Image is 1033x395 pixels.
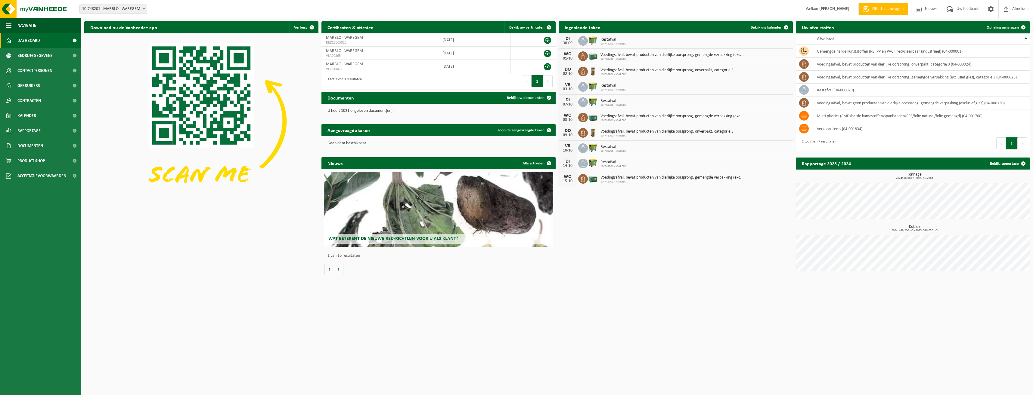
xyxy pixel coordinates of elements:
div: 01-10 [562,57,574,61]
span: 10-748201 - MARBLO [600,180,744,184]
span: Rapportage [17,123,41,138]
span: 10-748201 - MARBLO [600,165,626,168]
span: Toon de aangevraagde taken [498,128,544,132]
a: Wat betekent de nieuwe RED-richtlijn voor u als klant? [324,172,553,247]
span: Dashboard [17,33,40,48]
span: Contracten [17,93,41,108]
div: VR [562,144,574,149]
span: Ophaling aanvragen [987,26,1019,29]
img: PB-LB-0680-HPE-GN-01 [588,51,598,61]
h2: Uw afvalstoffen [796,21,840,33]
td: voedingsafval, bevat geen producten van dierlijke oorsprong, gemengde verpakking (exclusief glas)... [812,96,1030,109]
span: MARBLO - WAREGEM [326,49,363,53]
td: gemengde harde kunststoffen (PE, PP en PVC), recycleerbaar (industrieel) (04-000001) [812,45,1030,58]
span: 2024: 448,200 m3 - 2025: 518,620 m3 [799,229,1030,232]
div: WO [562,52,574,57]
div: DO [562,128,574,133]
img: WB-0140-HPE-BN-01 [588,66,598,76]
div: DO [562,67,574,72]
div: DI [562,98,574,103]
a: Offerte aanvragen [858,3,908,15]
span: Acceptatievoorwaarden [17,168,66,183]
button: Volgende [334,263,343,275]
span: VLA614072 [326,67,433,72]
h3: Tonnage [799,173,1030,180]
span: Offerte aanvragen [871,6,905,12]
a: Toon de aangevraagde taken [493,124,555,136]
h2: Documenten [321,92,360,103]
div: 02-10 [562,72,574,76]
span: 10-748201 - MARBLO [600,73,734,76]
p: Geen data beschikbaar. [327,141,550,145]
span: Bekijk uw certificaten [509,26,544,29]
td: [DATE] [438,60,511,73]
img: WB-1100-HPE-GN-50 [588,142,598,153]
h2: Ingeplande taken [559,21,606,33]
img: WB-1100-HPE-GN-50 [588,96,598,107]
td: restafval (04-000029) [812,84,1030,96]
strong: [PERSON_NAME] [819,7,849,11]
span: Bekijk uw kalender [751,26,782,29]
span: Restafval [600,145,626,149]
div: 14-10 [562,164,574,168]
span: RED25005015 [326,40,433,45]
h2: Certificaten & attesten [321,21,380,33]
td: [DATE] [438,33,511,47]
h3: Kubiek [799,225,1030,232]
img: PB-LB-0680-HPE-GN-01 [588,173,598,183]
button: Previous [522,75,532,87]
img: WB-1100-HPE-GN-50 [588,158,598,168]
span: Wat betekent de nieuwe RED-richtlijn voor u als klant? [328,236,458,241]
p: 1 van 10 resultaten [327,254,553,258]
span: Voedingsafval, bevat producten van dierlijke oorsprong, onverpakt, categorie 3 [600,68,734,73]
span: 10-748201 - MARBLO - WAREGEM [79,5,147,14]
button: Next [1018,137,1027,149]
div: 08-10 [562,118,574,122]
span: Bedrijfsgegevens [17,48,53,63]
span: 10-748201 - MARBLO [600,103,626,107]
div: 15-10 [562,179,574,183]
img: WB-1100-HPE-GN-50 [588,81,598,91]
td: [DATE] [438,47,511,60]
span: Product Shop [17,153,45,168]
span: MARBLO - WAREGEM [326,62,363,66]
div: DI [562,159,574,164]
td: multi plastics (PMD/harde kunststoffen/spanbanden/EPS/folie naturel/folie gemengd) (04-001700) [812,109,1030,122]
p: U heeft 1021 ongelezen document(en). [327,109,550,113]
h2: Rapportage 2025 / 2024 [796,158,857,169]
span: VLA903654 [326,54,433,58]
span: Kalender [17,108,36,123]
a: Bekijk uw kalender [746,21,792,33]
span: Bekijk uw documenten [507,96,544,100]
span: Restafval [600,99,626,103]
span: Contactpersonen [17,63,52,78]
a: Bekijk rapportage [985,158,1029,170]
span: Documenten [17,138,43,153]
span: 10-748201 - MARBLO [600,119,744,122]
span: Voedingsafval, bevat producten van dierlijke oorsprong, onverpakt, categorie 3 [600,129,734,134]
div: 30-09 [562,41,574,45]
div: 10-10 [562,149,574,153]
span: Navigatie [17,18,36,33]
span: Afvalstof [817,37,834,41]
span: 10-748201 - MARBLO - WAREGEM [80,5,147,13]
div: VR [562,82,574,87]
button: 1 [532,75,543,87]
button: Verberg [289,21,318,33]
span: Voedingsafval, bevat producten van dierlijke oorsprong, gemengde verpakking (exc... [600,175,744,180]
span: Verberg [294,26,307,29]
span: 10-748201 - MARBLO [600,57,744,61]
span: Restafval [600,37,626,42]
div: 1 tot 7 van 7 resultaten [799,137,836,150]
span: 10-748201 - MARBLO [600,149,626,153]
div: 1 tot 3 van 3 resultaten [324,75,362,88]
button: Previous [996,137,1006,149]
span: Restafval [600,83,626,88]
button: Next [543,75,553,87]
div: WO [562,174,574,179]
span: 10-748201 - MARBLO [600,134,734,138]
button: Vorige [324,263,334,275]
img: WB-0140-HPE-BN-01 [588,127,598,137]
span: 10-748201 - MARBLO [600,88,626,92]
span: 2024: 16,060 t - 2025: 19,296 t [799,177,1030,180]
